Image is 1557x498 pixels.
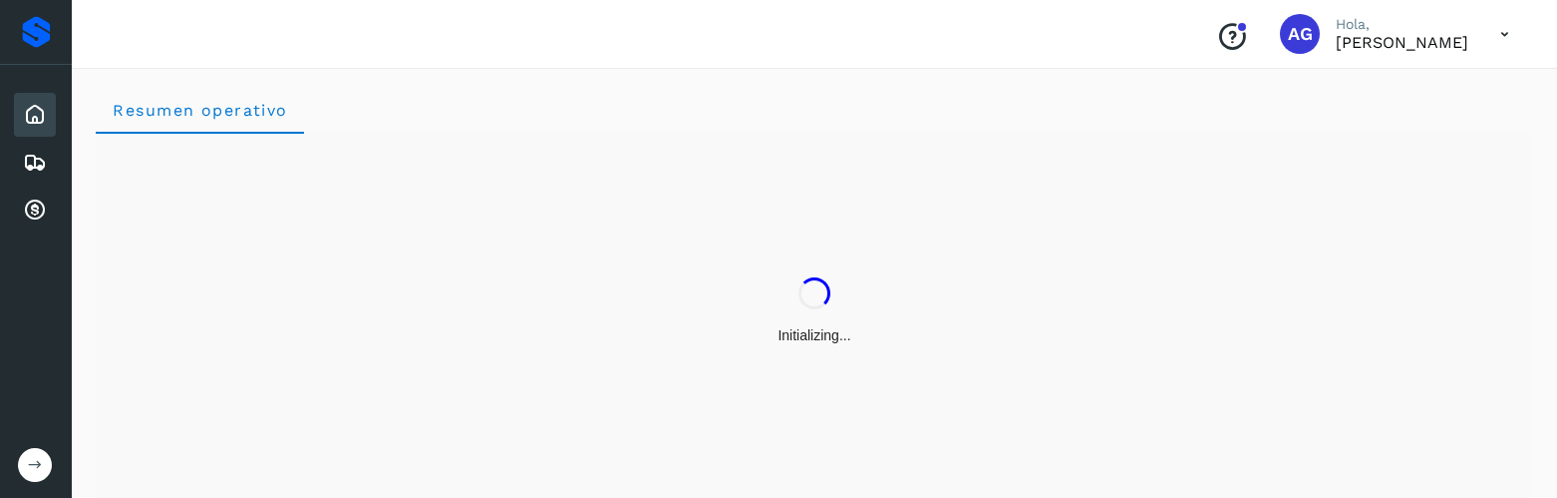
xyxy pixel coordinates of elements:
div: Inicio [14,93,56,137]
p: Hola, [1336,16,1468,33]
span: Resumen operativo [112,101,288,120]
p: ALVARO GUZMAN GUZMAN [1336,33,1468,52]
div: Embarques [14,141,56,185]
div: Cuentas por cobrar [14,189,56,233]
